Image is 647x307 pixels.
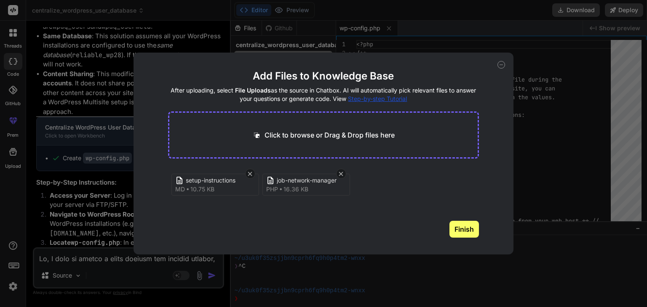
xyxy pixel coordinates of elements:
span: 10.75 KB [190,185,214,193]
span: job-network-manager [277,176,344,185]
h4: After uploading, select as the source in Chatbox. AI will automatically pick relevant files to an... [168,86,479,103]
span: setup-instructions [186,176,253,185]
h2: Add Files to Knowledge Base [168,69,479,83]
span: md [175,185,185,193]
span: Step-by-step Tutorial [348,95,407,102]
button: Finish [449,221,479,238]
span: File Uploads [235,87,271,94]
span: 16.36 KB [283,185,308,193]
span: php [266,185,278,193]
p: Click to browse or Drag & Drop files here [265,130,395,140]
